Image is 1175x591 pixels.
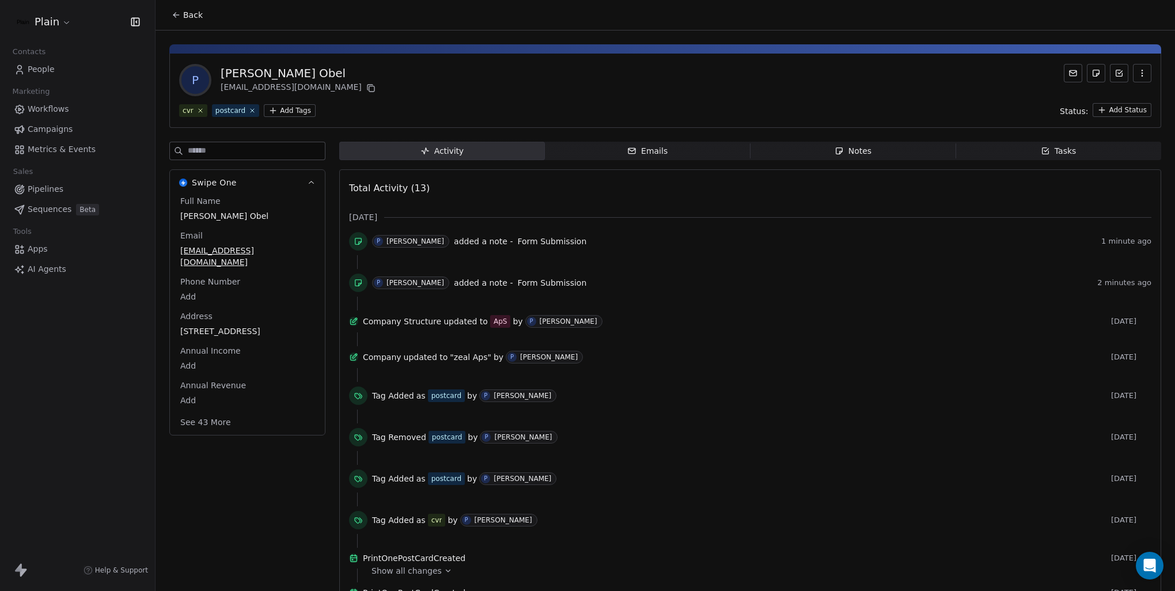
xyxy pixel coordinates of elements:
[178,310,215,322] span: Address
[1136,552,1163,579] div: Open Intercom Messenger
[377,237,380,246] div: P
[170,170,325,195] button: Swipe OneSwipe One
[183,9,203,21] span: Back
[76,204,99,215] span: Beta
[467,473,477,484] span: by
[494,392,551,400] div: [PERSON_NAME]
[9,120,146,139] a: Campaigns
[468,431,477,443] span: by
[1041,145,1077,157] div: Tasks
[179,179,187,187] img: Swipe One
[517,234,586,248] a: Form Submission
[835,145,871,157] div: Notes
[513,316,522,327] span: by
[517,278,586,287] span: Form Submission
[465,516,468,525] div: P
[349,183,430,194] span: Total Activity (13)
[28,123,73,135] span: Campaigns
[28,103,69,115] span: Workflows
[484,433,488,442] div: P
[431,515,442,525] div: cvr
[1111,353,1151,362] span: [DATE]
[180,291,314,302] span: Add
[517,237,586,246] span: Form Submission
[540,317,597,325] div: [PERSON_NAME]
[416,514,426,526] span: as
[454,277,513,289] span: added a note -
[9,60,146,79] a: People
[363,351,401,363] span: Company
[349,211,377,223] span: [DATE]
[84,566,148,575] a: Help & Support
[475,516,532,524] div: [PERSON_NAME]
[372,431,426,443] span: Tag Removed
[35,14,59,29] span: Plain
[444,316,488,327] span: updated to
[170,195,325,435] div: Swipe OneSwipe One
[432,432,462,442] div: postcard
[173,412,238,433] button: See 43 More
[372,473,414,484] span: Tag Added
[1111,317,1151,326] span: [DATE]
[165,5,210,25] button: Back
[9,240,146,259] a: Apps
[9,100,146,119] a: Workflows
[404,351,448,363] span: updated to
[372,514,414,526] span: Tag Added
[183,105,194,116] div: cvr
[178,380,248,391] span: Annual Revenue
[431,473,461,484] div: postcard
[95,566,148,575] span: Help & Support
[180,245,314,268] span: [EMAIL_ADDRESS][DOMAIN_NAME]
[510,353,514,362] div: P
[1111,474,1151,483] span: [DATE]
[1101,237,1151,246] span: 1 minute ago
[221,81,378,95] div: [EMAIL_ADDRESS][DOMAIN_NAME]
[1111,433,1151,442] span: [DATE]
[494,351,503,363] span: by
[1111,391,1151,400] span: [DATE]
[178,345,243,357] span: Annual Income
[372,390,414,401] span: Tag Added
[14,12,74,32] button: Plain
[28,263,66,275] span: AI Agents
[180,395,314,406] span: Add
[178,195,223,207] span: Full Name
[8,223,36,240] span: Tools
[215,105,245,116] div: postcard
[530,317,533,326] div: P
[180,325,314,337] span: [STREET_ADDRESS]
[264,104,316,117] button: Add Tags
[28,63,55,75] span: People
[416,473,426,484] span: as
[386,279,444,287] div: [PERSON_NAME]
[520,353,578,361] div: [PERSON_NAME]
[448,514,457,526] span: by
[178,276,242,287] span: Phone Number
[28,143,96,156] span: Metrics & Events
[431,391,461,401] div: postcard
[517,276,586,290] a: Form Submission
[7,83,55,100] span: Marketing
[1060,105,1088,117] span: Status:
[1111,554,1151,563] span: [DATE]
[178,230,205,241] span: Email
[8,163,38,180] span: Sales
[28,243,48,255] span: Apps
[16,15,30,29] img: Plain-Logo-Tile.png
[9,140,146,159] a: Metrics & Events
[377,278,380,287] div: P
[181,66,209,94] span: P
[372,565,442,577] span: Show all changes
[363,316,441,327] span: Company Structure
[494,475,551,483] div: [PERSON_NAME]
[372,565,1143,577] a: Show all changes
[180,210,314,222] span: [PERSON_NAME] Obel
[454,236,513,247] span: added a note -
[494,316,507,327] div: ApS
[467,390,477,401] span: by
[494,433,552,441] div: [PERSON_NAME]
[7,43,51,60] span: Contacts
[9,200,146,219] a: SequencesBeta
[450,351,491,363] span: "zeal Aps"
